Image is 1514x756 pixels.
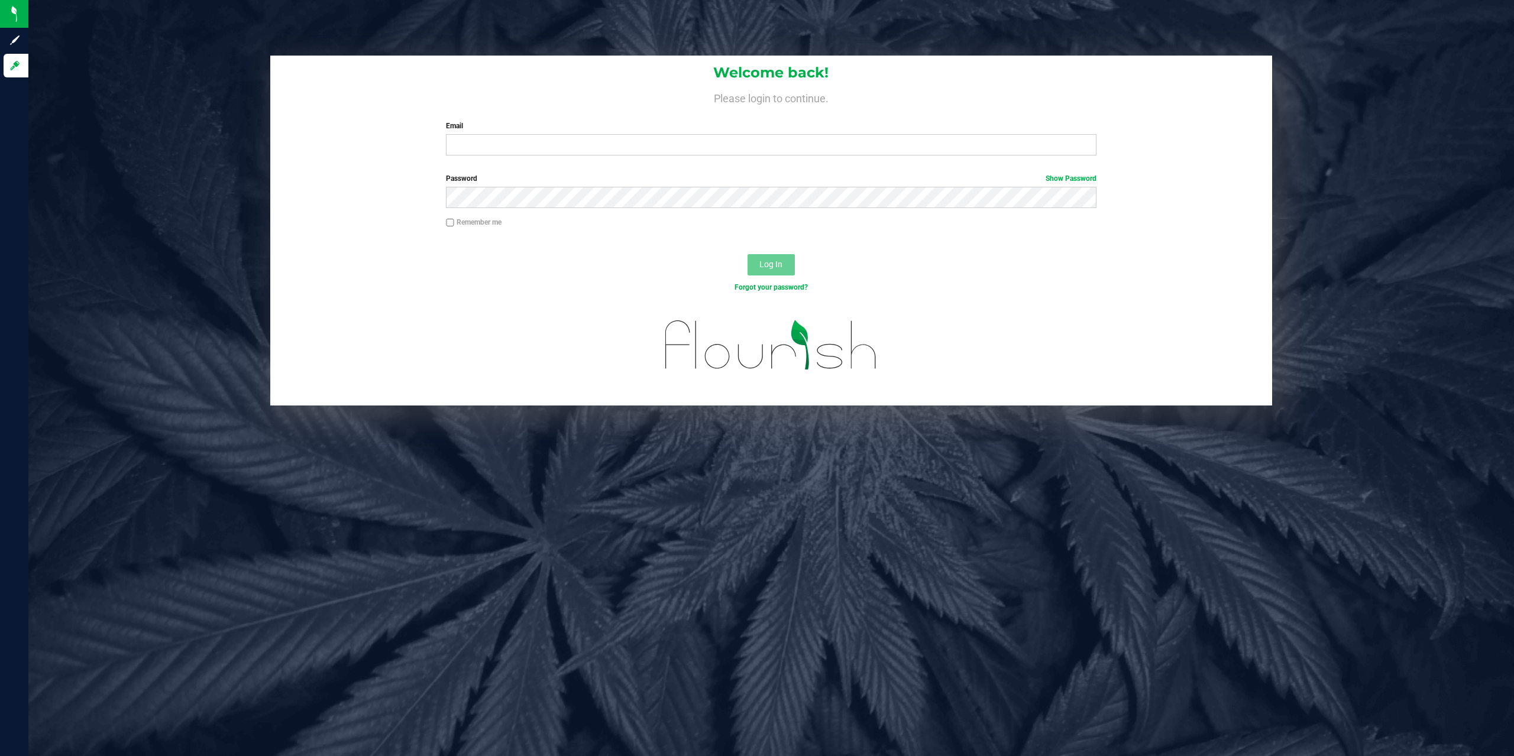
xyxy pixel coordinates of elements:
inline-svg: Log in [9,60,21,72]
button: Log In [748,254,795,275]
h4: Please login to continue. [270,90,1273,104]
a: Forgot your password? [735,283,808,291]
inline-svg: Sign up [9,34,21,46]
input: Remember me [446,219,454,227]
label: Email [446,121,1096,131]
img: flourish_logo.svg [646,305,897,385]
span: Password [446,174,477,183]
label: Remember me [446,217,502,228]
span: Log In [759,259,782,269]
a: Show Password [1046,174,1096,183]
h1: Welcome back! [270,65,1273,80]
